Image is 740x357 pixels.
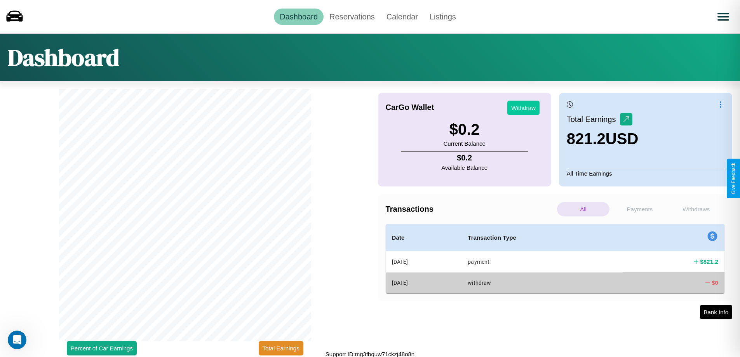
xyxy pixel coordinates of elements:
h1: Dashboard [8,42,119,73]
button: Open menu [712,6,734,28]
p: Payments [613,202,666,216]
th: withdraw [461,272,623,293]
h4: Date [392,233,456,242]
p: Total Earnings [567,112,620,126]
button: Withdraw [507,101,540,115]
a: Reservations [324,9,381,25]
table: simple table [386,224,725,293]
h4: Transaction Type [468,233,616,242]
p: Available Balance [441,162,488,173]
th: payment [461,251,623,273]
h3: 821.2 USD [567,130,639,148]
p: All Time Earnings [567,168,724,179]
th: [DATE] [386,251,462,273]
button: Bank Info [700,305,732,319]
h4: $ 821.2 [700,258,718,266]
div: Give Feedback [731,163,736,194]
h4: CarGo Wallet [386,103,434,112]
p: Current Balance [443,138,485,149]
p: Withdraws [670,202,723,216]
h3: $ 0.2 [443,121,485,138]
h4: $ 0 [712,279,718,287]
a: Dashboard [274,9,324,25]
h4: $ 0.2 [441,153,488,162]
h4: Transactions [386,205,555,214]
button: Percent of Car Earnings [67,341,137,355]
a: Calendar [381,9,424,25]
iframe: Intercom live chat [8,331,26,349]
button: Total Earnings [259,341,303,355]
th: [DATE] [386,272,462,293]
p: All [557,202,609,216]
a: Listings [424,9,462,25]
